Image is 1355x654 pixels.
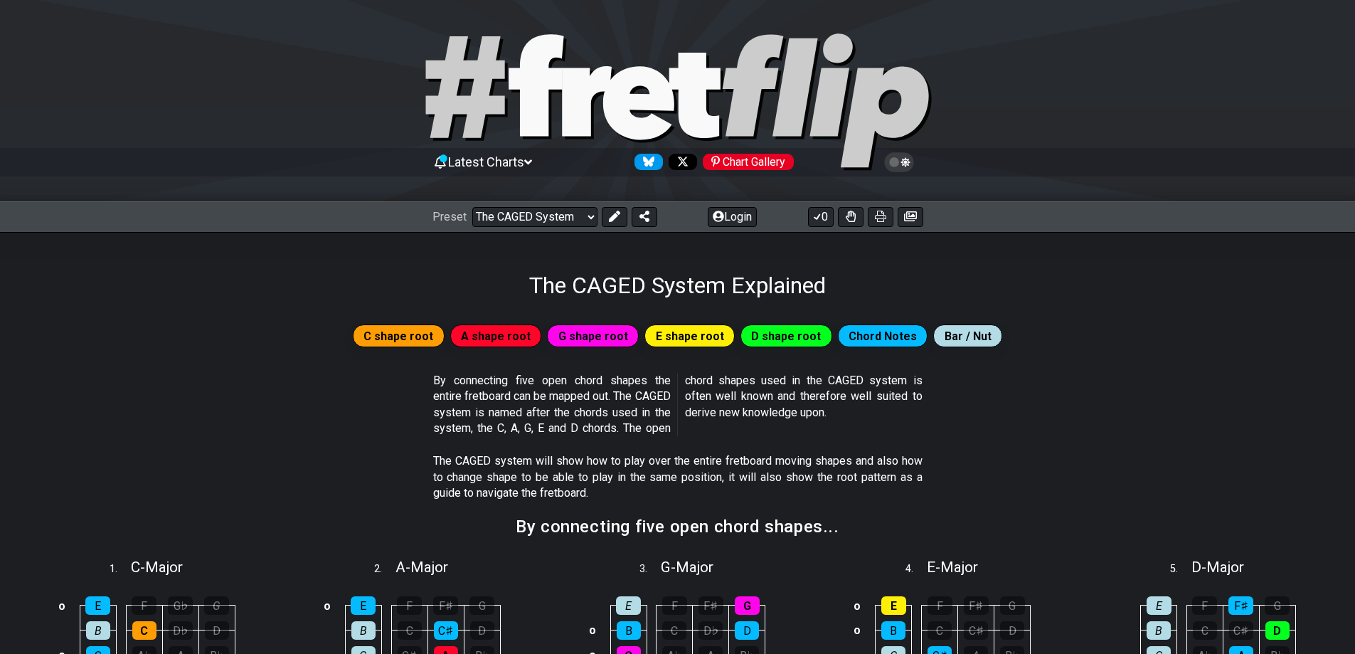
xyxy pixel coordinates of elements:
[838,207,864,227] button: Toggle Dexterity for all fretkits
[1000,596,1025,615] div: G
[1229,621,1253,640] div: C♯
[169,621,193,640] div: D♭
[558,326,628,347] span: G shape root
[697,154,794,170] a: #fretflip at Pinterest
[461,326,531,347] span: A shape root
[85,596,110,615] div: E
[964,596,989,615] div: F♯
[891,156,908,169] span: Toggle light / dark theme
[433,453,923,501] p: The CAGED system will show how to play over the entire fretboard moving shapes and also how to ch...
[849,618,866,643] td: o
[905,561,927,577] span: 4 .
[656,326,724,347] span: E shape root
[363,326,433,347] span: C shape root
[584,618,601,643] td: o
[86,621,110,640] div: B
[629,154,663,170] a: Follow #fretflip at Bluesky
[1191,559,1244,576] span: D - Major
[397,596,422,615] div: F
[433,596,458,615] div: F♯
[928,596,952,615] div: F
[849,326,917,347] span: Chord Notes
[319,594,336,618] td: o
[351,621,376,640] div: B
[661,559,713,576] span: G - Major
[663,154,697,170] a: Follow #fretflip at X
[602,207,627,227] button: Edit Preset
[927,559,978,576] span: E - Major
[1228,596,1253,615] div: F♯
[1147,621,1171,640] div: B
[735,596,760,615] div: G
[1147,596,1171,615] div: E
[881,596,906,615] div: E
[132,621,156,640] div: C
[703,154,794,170] div: Chart Gallery
[516,519,839,534] h2: By connecting five open chord shapes...
[1170,561,1191,577] span: 5 .
[351,596,376,615] div: E
[1265,596,1290,615] div: G
[849,594,866,618] td: o
[168,596,193,615] div: G♭
[928,621,952,640] div: C
[708,207,757,227] button: Login
[1193,621,1217,640] div: C
[751,326,821,347] span: D shape root
[662,621,686,640] div: C
[205,621,229,640] div: D
[898,207,923,227] button: Create image
[374,561,395,577] span: 2 .
[632,207,657,227] button: Share Preset
[529,272,826,299] h1: The CAGED System Explained
[433,373,923,437] p: By connecting five open chord shapes the entire fretboard can be mapped out. The CAGED system is ...
[945,326,992,347] span: Bar / Nut
[395,559,448,576] span: A - Major
[808,207,834,227] button: 0
[434,621,458,640] div: C♯
[964,621,988,640] div: C♯
[448,154,524,169] span: Latest Charts
[868,207,893,227] button: Print
[469,596,494,615] div: G
[1000,621,1024,640] div: D
[735,621,759,640] div: D
[132,596,156,615] div: F
[616,596,641,615] div: E
[470,621,494,640] div: D
[617,621,641,640] div: B
[53,594,70,618] td: o
[1192,596,1217,615] div: F
[662,596,687,615] div: F
[110,561,131,577] span: 1 .
[698,596,723,615] div: F♯
[472,207,597,227] select: Preset
[204,596,229,615] div: G
[881,621,905,640] div: B
[639,561,661,577] span: 3 .
[698,621,723,640] div: D♭
[131,559,183,576] span: C - Major
[398,621,422,640] div: C
[432,210,467,223] span: Preset
[1265,621,1290,640] div: D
